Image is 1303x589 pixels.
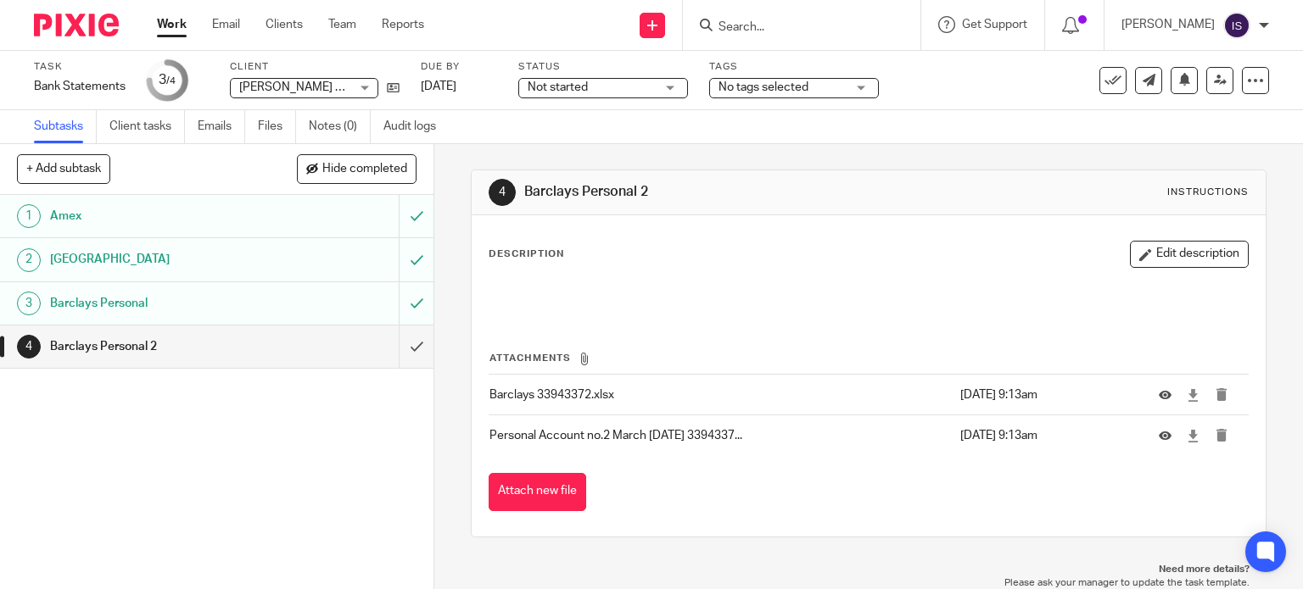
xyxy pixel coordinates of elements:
[159,70,176,90] div: 3
[709,60,879,74] label: Tags
[489,247,564,261] p: Description
[719,81,808,93] span: No tags selected
[1187,427,1200,444] a: Download
[489,353,571,363] span: Attachments
[421,60,497,74] label: Due by
[328,16,356,33] a: Team
[524,183,904,201] h1: Barclays Personal 2
[322,163,407,176] span: Hide completed
[382,16,424,33] a: Reports
[198,110,245,143] a: Emails
[421,81,456,92] span: [DATE]
[50,334,271,359] h1: Barclays Personal 2
[109,110,185,143] a: Client tasks
[1223,12,1250,39] img: svg%3E
[266,16,303,33] a: Clients
[17,248,41,272] div: 2
[489,427,952,444] p: Personal Account no.2 March [DATE] 3394337...
[212,16,240,33] a: Email
[34,110,97,143] a: Subtasks
[518,60,688,74] label: Status
[309,110,371,143] a: Notes (0)
[17,292,41,315] div: 3
[34,60,126,74] label: Task
[166,76,176,86] small: /4
[489,473,586,511] button: Attach new file
[528,81,588,93] span: Not started
[50,291,271,316] h1: Barclays Personal
[1121,16,1215,33] p: [PERSON_NAME]
[17,204,41,228] div: 1
[17,335,41,358] div: 4
[17,154,110,183] button: + Add subtask
[239,81,473,93] span: [PERSON_NAME] Financial Services Limited
[258,110,296,143] a: Files
[1130,241,1249,268] button: Edit description
[489,179,516,206] div: 4
[489,386,952,403] p: Barclays 33943372.xlsx
[50,203,271,229] h1: Amex
[960,427,1133,444] p: [DATE] 9:13am
[962,19,1027,31] span: Get Support
[717,20,870,36] input: Search
[1167,186,1249,199] div: Instructions
[50,247,271,272] h1: [GEOGRAPHIC_DATA]
[157,16,187,33] a: Work
[34,78,126,95] div: Bank Statements
[488,563,1250,576] p: Need more details?
[1187,386,1200,403] a: Download
[230,60,400,74] label: Client
[34,14,119,36] img: Pixie
[383,110,449,143] a: Audit logs
[960,386,1133,403] p: [DATE] 9:13am
[297,154,417,183] button: Hide completed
